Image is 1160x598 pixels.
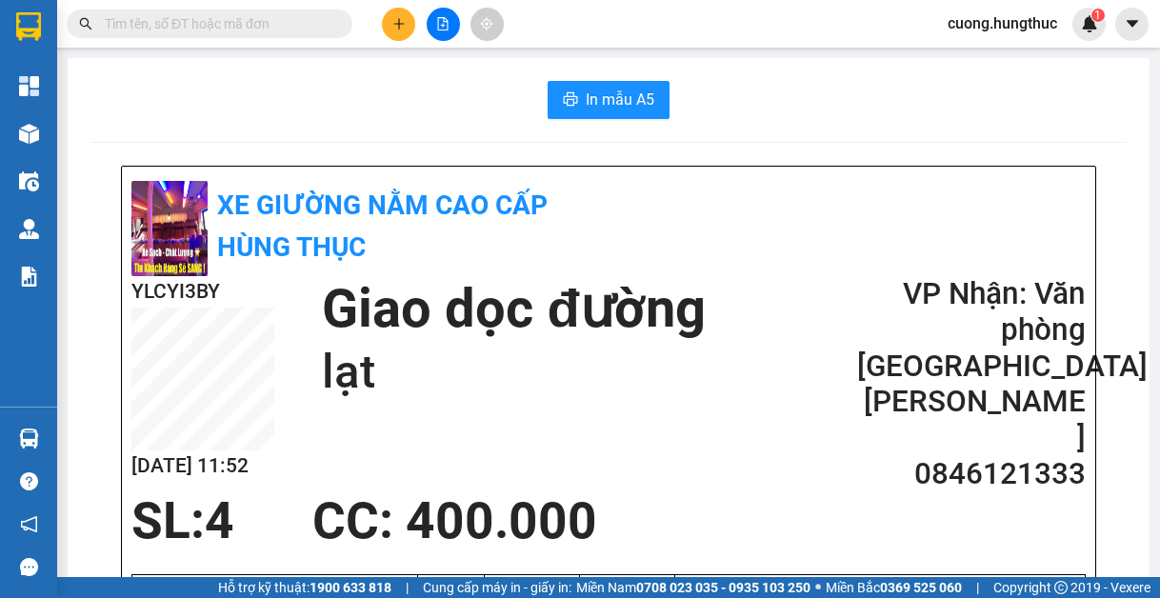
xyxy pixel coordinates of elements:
[1091,9,1105,22] sup: 1
[880,580,962,595] strong: 0369 525 060
[310,580,391,595] strong: 1900 633 818
[480,17,493,30] span: aim
[392,17,406,30] span: plus
[563,91,578,110] span: printer
[636,580,810,595] strong: 0708 023 035 - 0935 103 250
[1054,581,1068,594] span: copyright
[406,577,409,598] span: |
[1081,15,1098,32] img: icon-new-feature
[19,171,39,191] img: warehouse-icon
[382,8,415,41] button: plus
[322,342,705,403] h1: lạt
[20,558,38,576] span: message
[1094,9,1101,22] span: 1
[16,12,41,41] img: logo-vxr
[205,491,234,550] span: 4
[826,577,962,598] span: Miền Bắc
[19,219,39,239] img: warehouse-icon
[976,577,979,598] span: |
[436,17,450,30] span: file-add
[1124,15,1141,32] span: caret-down
[322,276,705,342] h1: Giao dọc đường
[19,267,39,287] img: solution-icon
[576,577,810,598] span: Miền Nam
[857,456,1086,492] h2: 0846121333
[20,515,38,533] span: notification
[427,8,460,41] button: file-add
[19,124,39,144] img: warehouse-icon
[19,76,39,96] img: dashboard-icon
[470,8,504,41] button: aim
[131,450,274,482] h2: [DATE] 11:52
[20,472,38,490] span: question-circle
[105,13,330,34] input: Tìm tên, số ĐT hoặc mã đơn
[932,11,1072,35] span: cuong.hungthuc
[79,17,92,30] span: search
[857,384,1086,456] h2: [PERSON_NAME]
[131,181,208,276] img: logo.jpg
[19,429,39,448] img: warehouse-icon
[1115,8,1149,41] button: caret-down
[218,577,391,598] span: Hỗ trợ kỹ thuật:
[423,577,571,598] span: Cung cấp máy in - giấy in:
[857,276,1086,384] h2: VP Nhận: Văn phòng [GEOGRAPHIC_DATA]
[815,584,821,591] span: ⚪️
[301,492,609,549] div: CC : 400.000
[131,276,274,308] h2: YLCYI3BY
[548,81,670,119] button: printerIn mẫu A5
[131,491,205,550] span: SL:
[586,88,654,111] span: In mẫu A5
[217,189,548,263] b: XE GIƯỜNG NẰM CAO CẤP HÙNG THỤC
